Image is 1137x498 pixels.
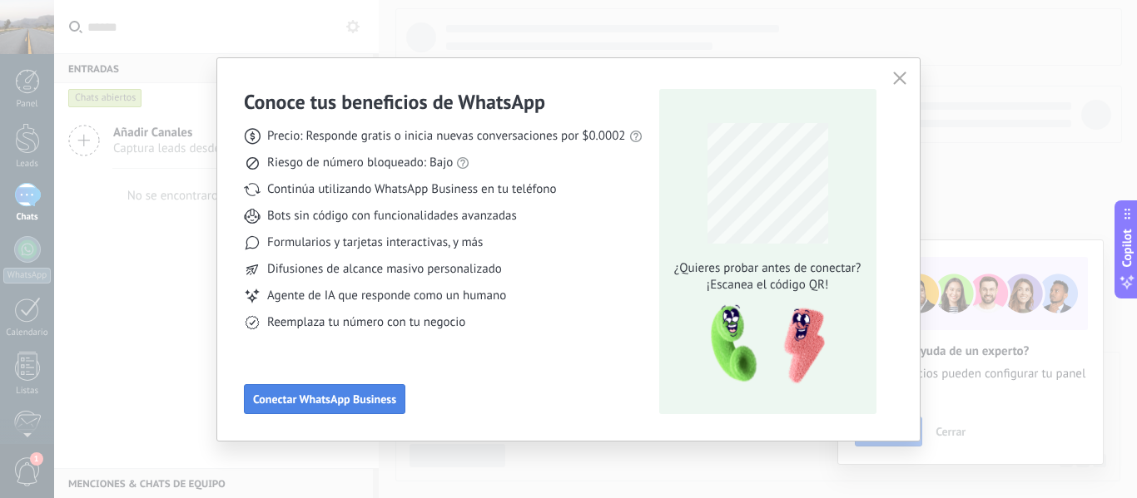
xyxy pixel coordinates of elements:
span: Difusiones de alcance masivo personalizado [267,261,502,278]
img: qr-pic-1x.png [697,300,828,389]
span: Copilot [1119,229,1135,267]
span: ¿Quieres probar antes de conectar? [669,260,866,277]
span: Riesgo de número bloqueado: Bajo [267,155,453,171]
span: Conectar WhatsApp Business [253,393,396,405]
span: Formularios y tarjetas interactivas, y más [267,234,483,251]
span: Agente de IA que responde como un humano [267,288,506,304]
span: Reemplaza tu número con tu negocio [267,314,465,331]
span: Precio: Responde gratis o inicia nuevas conversaciones por $0.0002 [267,128,626,145]
button: Conectar WhatsApp Business [244,384,405,414]
span: ¡Escanea el código QR! [669,277,866,293]
span: Bots sin código con funcionalidades avanzadas [267,208,517,224]
span: Continúa utilizando WhatsApp Business en tu teléfono [267,181,556,198]
h3: Conoce tus beneficios de WhatsApp [244,89,545,115]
